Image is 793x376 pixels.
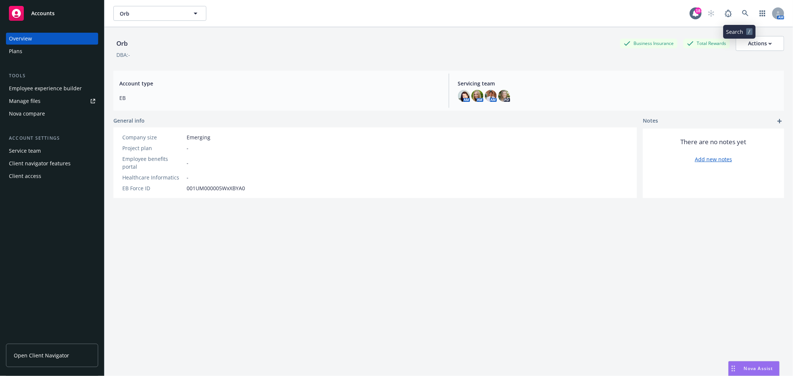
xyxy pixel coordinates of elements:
a: Add new notes [695,155,732,163]
a: Overview [6,33,98,45]
div: Company size [122,133,184,141]
span: Servicing team [458,80,779,87]
div: Nova compare [9,108,45,120]
div: DBA: - [116,51,130,59]
a: Report a Bug [721,6,736,21]
div: Account settings [6,134,98,142]
span: There are no notes yet [681,137,747,146]
div: Employee benefits portal [122,155,184,171]
a: Accounts [6,3,98,24]
span: - [187,159,188,167]
div: Total Rewards [683,39,730,48]
span: - [187,144,188,152]
a: Client access [6,170,98,182]
span: Account type [119,80,440,87]
span: 001UM000005WxXBYA0 [187,184,245,192]
div: Service team [9,145,41,157]
div: Employee experience builder [9,82,82,94]
img: photo [485,90,497,102]
span: Open Client Navigator [14,351,69,359]
a: Client navigator features [6,158,98,169]
div: 18 [695,7,702,14]
img: photo [471,90,483,102]
a: Start snowing [704,6,719,21]
a: Search [738,6,753,21]
span: Nova Assist [744,365,773,372]
span: Notes [643,117,658,126]
div: Plans [9,45,22,57]
button: Actions [736,36,784,51]
span: Orb [120,10,184,17]
span: General info [113,117,145,124]
div: Client navigator features [9,158,71,169]
div: Orb [113,39,131,48]
div: Manage files [9,95,41,107]
span: EB [119,94,440,102]
a: Employee experience builder [6,82,98,94]
div: Client access [9,170,41,182]
div: Tools [6,72,98,80]
div: Actions [748,36,772,51]
a: add [775,117,784,126]
div: EB Force ID [122,184,184,192]
span: Emerging [187,133,210,141]
a: Manage files [6,95,98,107]
div: Project plan [122,144,184,152]
button: Orb [113,6,206,21]
a: Switch app [755,6,770,21]
div: Business Insurance [620,39,677,48]
div: Healthcare Informatics [122,174,184,181]
div: Drag to move [729,362,738,376]
div: Overview [9,33,32,45]
img: photo [498,90,510,102]
a: Service team [6,145,98,157]
span: - [187,174,188,181]
a: Plans [6,45,98,57]
span: Accounts [31,10,55,16]
img: photo [458,90,470,102]
a: Nova compare [6,108,98,120]
button: Nova Assist [728,361,780,376]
